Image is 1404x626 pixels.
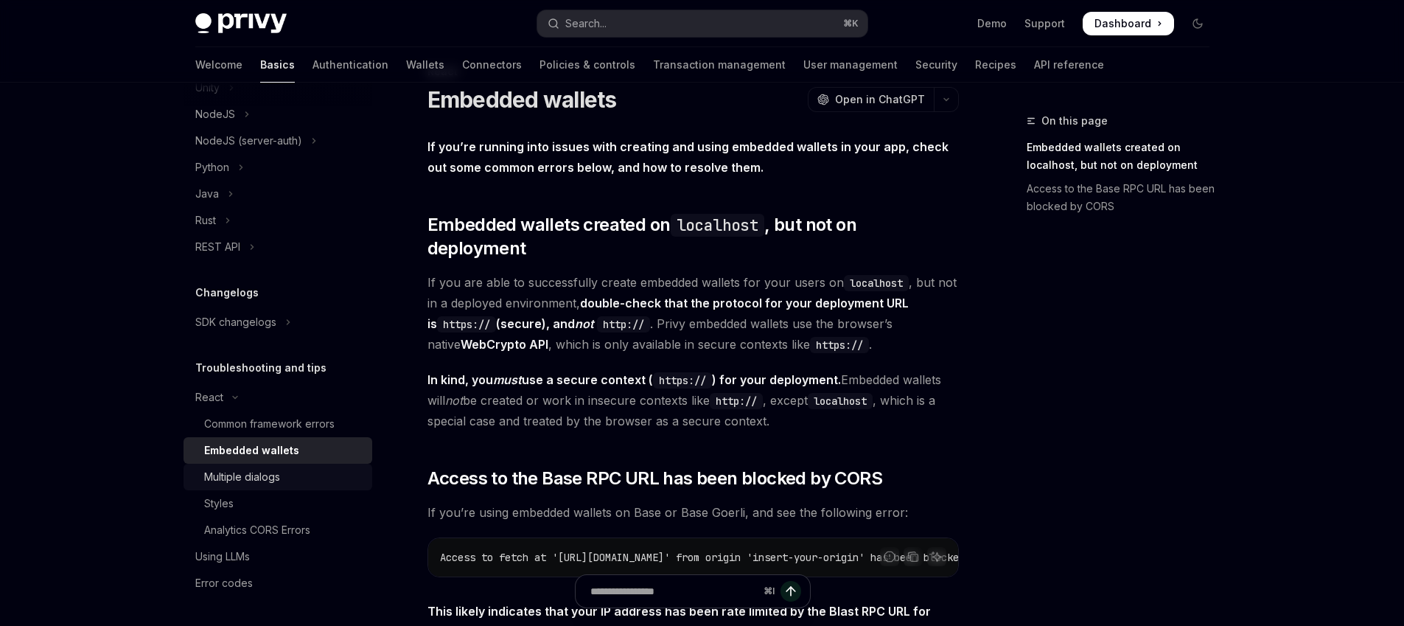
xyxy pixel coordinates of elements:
a: Analytics CORS Errors [184,517,372,543]
code: localhost [671,214,765,237]
strong: If you’re running into issues with creating and using embedded wallets in your app, check out som... [427,139,949,175]
div: Search... [565,15,607,32]
button: Report incorrect code [880,547,899,566]
code: https:// [437,316,496,333]
div: Python [195,159,229,176]
div: Error codes [195,574,253,592]
div: Common framework errors [204,415,335,433]
a: Using LLMs [184,543,372,570]
div: Multiple dialogs [204,468,280,486]
a: Demo [977,16,1007,31]
div: SDK changelogs [195,313,276,331]
h5: Changelogs [195,284,259,302]
button: Toggle Python section [184,154,372,181]
button: Ask AI [927,547,946,566]
div: Styles [204,495,234,512]
a: User management [803,47,898,83]
code: http:// [710,393,763,409]
button: Toggle dark mode [1186,12,1209,35]
code: localhost [844,275,909,291]
em: must [493,372,522,387]
div: Rust [195,212,216,229]
button: Toggle Java section [184,181,372,207]
span: Access to the Base RPC URL has been blocked by CORS [427,467,882,490]
a: Wallets [406,47,444,83]
a: Error codes [184,570,372,597]
span: On this page [1041,112,1108,130]
a: Security [915,47,957,83]
span: ⌘ K [843,18,859,29]
code: localhost [808,393,873,409]
div: REST API [195,238,240,256]
button: Toggle REST API section [184,234,372,260]
div: Embedded wallets [204,442,299,459]
a: Common framework errors [184,411,372,437]
a: Welcome [195,47,242,83]
code: https:// [653,372,712,389]
div: NodeJS [195,105,235,123]
button: Toggle SDK changelogs section [184,309,372,335]
a: Support [1024,16,1065,31]
a: Access to the Base RPC URL has been blocked by CORS [1027,177,1221,218]
a: Dashboard [1083,12,1174,35]
a: WebCrypto API [461,337,548,352]
button: Toggle React section [184,384,372,411]
button: Open in ChatGPT [808,87,934,112]
button: Toggle NodeJS section [184,101,372,128]
span: If you are able to successfully create embedded wallets for your users on , but not in a deployed... [427,272,959,355]
h1: Embedded wallets [427,86,617,113]
button: Open search [537,10,867,37]
button: Copy the contents from the code block [904,547,923,566]
strong: In kind, you use a secure context ( ) for your deployment. [427,372,841,387]
strong: double-check that the protocol for your deployment URL is (secure), and [427,296,909,331]
a: API reference [1034,47,1104,83]
a: Connectors [462,47,522,83]
code: https:// [810,337,869,353]
a: Multiple dialogs [184,464,372,490]
span: Dashboard [1094,16,1151,31]
div: Analytics CORS Errors [204,521,310,539]
div: NodeJS (server-auth) [195,132,302,150]
code: http:// [597,316,650,333]
span: Embedded wallets will be created or work in insecure contexts like , except , which is a special ... [427,369,959,431]
div: Using LLMs [195,548,250,566]
em: not [575,316,594,331]
button: Send message [780,581,801,602]
button: Toggle NodeJS (server-auth) section [184,128,372,154]
a: Styles [184,490,372,517]
a: Authentication [312,47,388,83]
span: Embedded wallets created on , but not on deployment [427,213,959,260]
span: Open in ChatGPT [835,92,925,107]
button: Toggle Rust section [184,207,372,234]
h5: Troubleshooting and tips [195,359,326,377]
span: Access to fetch at '[URL][DOMAIN_NAME]' from origin 'insert-your-origin' has been blocked by CORS... [440,551,1071,564]
span: If you’re using embedded wallets on Base or Base Goerli, and see the following error: [427,502,959,523]
a: Recipes [975,47,1016,83]
a: Policies & controls [539,47,635,83]
input: Ask a question... [590,575,758,608]
a: Embedded wallets created on localhost, but not on deployment [1027,136,1221,177]
div: React [195,389,223,406]
a: Transaction management [653,47,786,83]
div: Java [195,185,219,203]
img: dark logo [195,13,287,34]
em: not [445,393,463,408]
a: Basics [260,47,295,83]
a: Embedded wallets [184,437,372,464]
